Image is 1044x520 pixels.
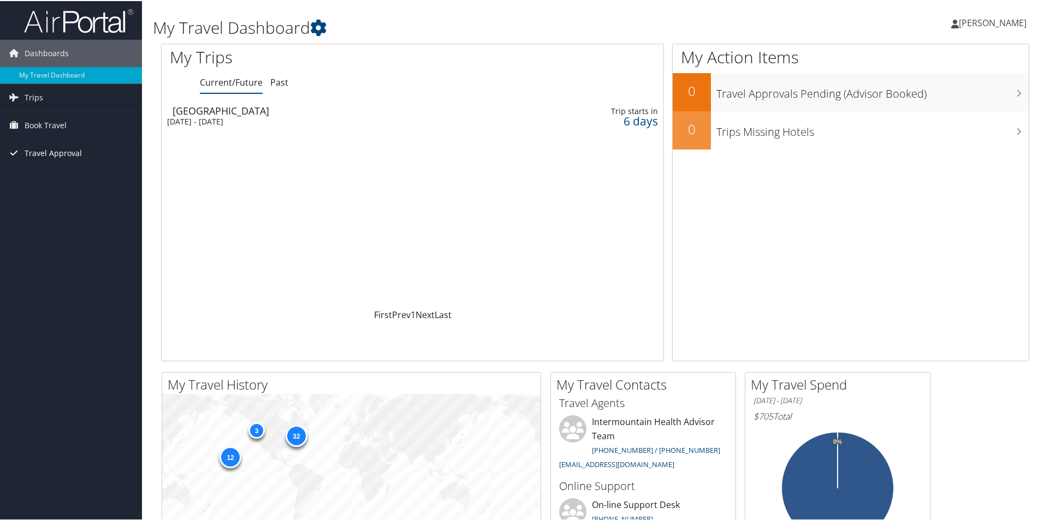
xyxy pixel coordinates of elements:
h1: My Trips [170,45,446,68]
div: [DATE] - [DATE] [167,116,472,125]
div: 6 days [543,115,659,125]
tspan: 0% [833,438,842,444]
h2: 0 [673,119,711,138]
h3: Travel Agents [559,395,727,410]
span: Dashboards [25,39,69,66]
h3: Online Support [559,477,727,493]
h2: My Travel Spend [751,374,930,393]
li: Intermountain Health Advisor Team [554,414,733,473]
span: Trips [25,83,43,110]
h2: My Travel History [168,374,541,393]
a: Current/Future [200,75,263,87]
a: 1 [411,308,416,320]
span: Travel Approval [25,139,82,166]
div: Trip starts in [543,105,659,115]
div: [GEOGRAPHIC_DATA] [173,105,478,115]
h2: 0 [673,81,711,99]
a: Next [416,308,435,320]
h1: My Action Items [673,45,1029,68]
img: airportal-logo.png [24,7,133,33]
a: Last [435,308,452,320]
span: [PERSON_NAME] [959,16,1027,28]
a: Past [270,75,288,87]
a: [PHONE_NUMBER] / [PHONE_NUMBER] [592,444,720,454]
h1: My Travel Dashboard [153,15,743,38]
a: Prev [392,308,411,320]
a: 0Trips Missing Hotels [673,110,1029,148]
h6: Total [754,409,922,421]
span: Book Travel [25,111,67,138]
a: 0Travel Approvals Pending (Advisor Booked) [673,72,1029,110]
h2: My Travel Contacts [556,374,735,393]
a: [PERSON_NAME] [951,5,1037,38]
span: $705 [754,409,773,421]
a: [EMAIL_ADDRESS][DOMAIN_NAME] [559,458,674,468]
h3: Travel Approvals Pending (Advisor Booked) [716,80,1029,100]
div: 32 [286,424,307,446]
div: 3 [248,421,265,438]
h3: Trips Missing Hotels [716,118,1029,139]
div: 12 [220,445,241,467]
h6: [DATE] - [DATE] [754,395,922,405]
a: First [374,308,392,320]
